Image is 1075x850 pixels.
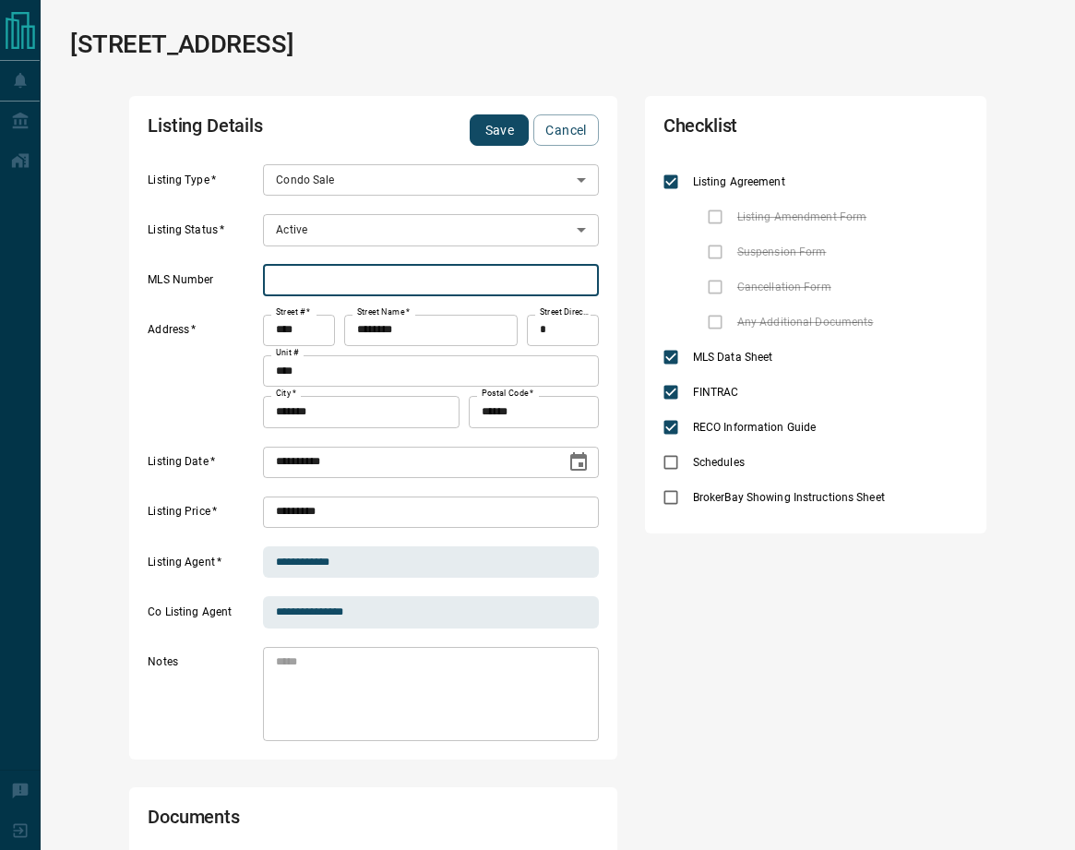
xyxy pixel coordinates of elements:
[148,454,258,478] label: Listing Date
[263,164,599,196] div: Condo Sale
[263,214,599,245] div: Active
[148,504,258,528] label: Listing Price
[688,454,749,471] span: Schedules
[357,306,410,318] label: Street Name
[733,279,836,295] span: Cancellation Form
[148,322,258,427] label: Address
[148,806,418,837] h2: Documents
[276,388,296,400] label: City
[482,388,533,400] label: Postal Code
[560,444,597,481] button: Choose date, selected date is Oct 14, 2025
[148,605,258,629] label: Co Listing Agent
[688,489,890,506] span: BrokerBay Showing Instructions Sheet
[148,555,258,579] label: Listing Agent
[733,209,871,225] span: Listing Amendment Form
[540,306,590,318] label: Street Direction
[688,419,820,436] span: RECO Information Guide
[70,30,293,59] h1: [STREET_ADDRESS]
[148,654,258,741] label: Notes
[688,384,744,401] span: FINTRAC
[276,347,299,359] label: Unit #
[733,314,878,330] span: Any Additional Documents
[533,114,598,146] button: Cancel
[733,244,831,260] span: Suspension Form
[663,114,846,146] h2: Checklist
[688,174,790,190] span: Listing Agreement
[276,306,310,318] label: Street #
[470,114,529,146] button: Save
[148,173,258,197] label: Listing Type
[148,272,258,296] label: MLS Number
[688,349,778,365] span: MLS Data Sheet
[148,114,418,146] h2: Listing Details
[148,222,258,246] label: Listing Status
